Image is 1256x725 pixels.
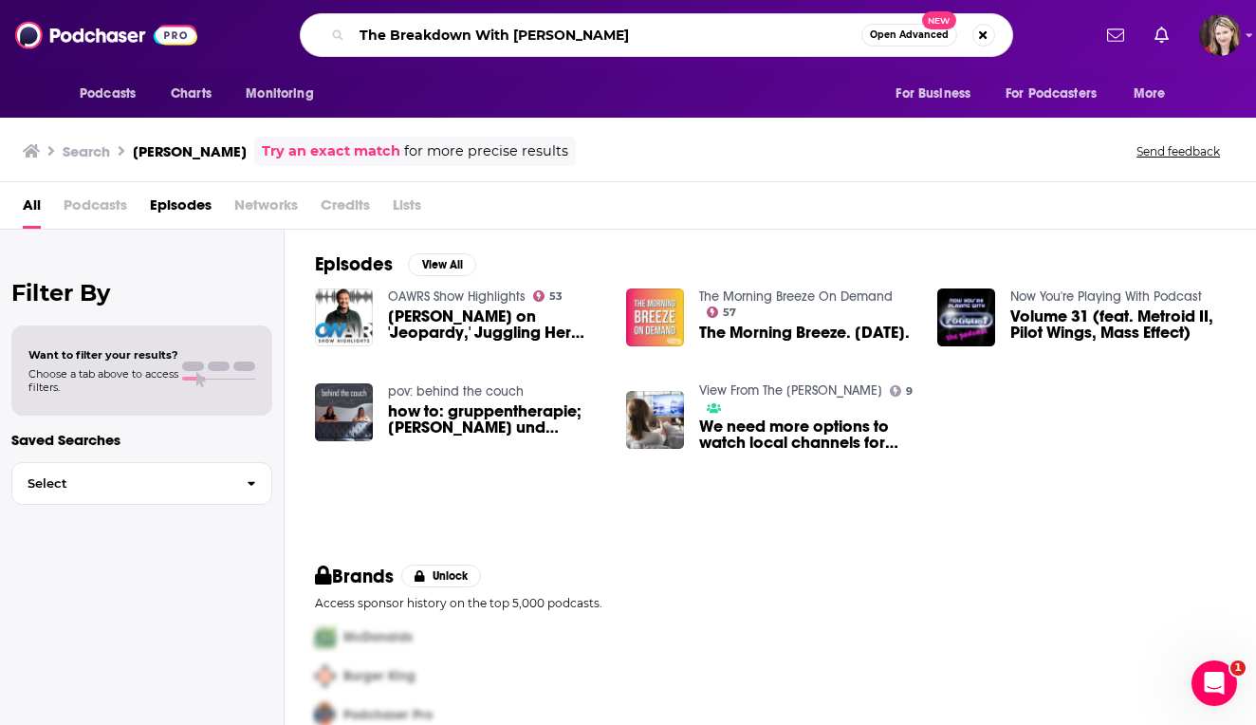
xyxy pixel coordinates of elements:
[11,279,272,307] h2: Filter By
[66,76,160,112] button: open menu
[352,20,861,50] input: Search podcasts, credits, & more...
[626,391,684,449] img: We need more options to watch local channels for free
[896,81,970,107] span: For Business
[246,81,313,107] span: Monitoring
[1134,81,1166,107] span: More
[408,253,476,276] button: View All
[1199,14,1241,56] span: Logged in as galaxygirl
[1147,19,1176,51] a: Show notifications dropdown
[707,307,737,318] a: 57
[1120,76,1190,112] button: open menu
[699,418,914,451] a: We need more options to watch local channels for free
[549,292,563,301] span: 53
[1099,19,1132,51] a: Show notifications dropdown
[343,707,433,723] span: Podchaser Pro
[699,325,910,341] a: The Morning Breeze. December 10th, 2021.
[533,290,563,302] a: 53
[315,565,394,588] h2: Brands
[1010,288,1202,305] a: Now You're Playing With Podcast
[401,565,482,587] button: Unlock
[133,142,247,160] h3: [PERSON_NAME]
[388,383,524,400] a: pov: behind the couch
[158,76,223,112] a: Charts
[699,382,882,399] a: View From The Pugh
[388,288,526,305] a: OAWRS Show Highlights
[80,81,136,107] span: Podcasts
[315,383,373,441] img: how to: gruppentherapie; benjamin und matthias über ausbildung, mannsbuilder und männlichkeit(en)...
[12,477,231,490] span: Select
[870,30,949,40] span: Open Advanced
[388,308,603,341] a: Mayim Balik on 'Jeopardy,' Juggling Her Schedule and the Reality of Being a Working, Divorced Parent
[11,431,272,449] p: Saved Searches
[861,24,957,46] button: Open AdvancedNew
[315,596,1226,610] p: Access sponsor history on the top 5,000 podcasts.
[343,668,416,684] span: Burger King
[343,629,413,645] span: McDonalds
[234,190,298,229] span: Networks
[922,11,956,29] span: New
[699,325,910,341] span: The Morning Breeze. [DATE].
[404,140,568,162] span: for more precise results
[307,657,343,696] img: Second Pro Logo
[262,140,400,162] a: Try an exact match
[882,76,994,112] button: open menu
[321,190,370,229] span: Credits
[15,17,197,53] img: Podchaser - Follow, Share and Rate Podcasts
[11,462,272,505] button: Select
[315,252,476,276] a: EpisodesView All
[64,190,127,229] span: Podcasts
[307,618,343,657] img: First Pro Logo
[393,190,421,229] span: Lists
[890,385,914,397] a: 9
[388,308,603,341] span: [PERSON_NAME] on 'Jeopardy,' Juggling Her Schedule and the Reality of Being a Working, Divorced P...
[699,288,893,305] a: The Morning Breeze On Demand
[23,190,41,229] a: All
[626,288,684,346] img: The Morning Breeze. December 10th, 2021.
[1191,660,1237,706] iframe: Intercom live chat
[993,76,1124,112] button: open menu
[388,403,603,436] a: how to: gruppentherapie; benjamin und matthias über ausbildung, mannsbuilder und männlichkeit(en)...
[300,13,1013,57] div: Search podcasts, credits, & more...
[232,76,338,112] button: open menu
[937,288,995,346] img: Volume 31 (feat. Metroid II, Pilot Wings, Mass Effect)
[171,81,212,107] span: Charts
[723,308,736,317] span: 57
[1131,143,1226,159] button: Send feedback
[63,142,110,160] h3: Search
[315,288,373,346] img: Mayim Balik on 'Jeopardy,' Juggling Her Schedule and the Reality of Being a Working, Divorced Parent
[28,367,178,394] span: Choose a tab above to access filters.
[1199,14,1241,56] button: Show profile menu
[315,252,393,276] h2: Episodes
[1010,308,1226,341] a: Volume 31 (feat. Metroid II, Pilot Wings, Mass Effect)
[388,403,603,436] span: how to: gruppentherapie; [PERSON_NAME] und [PERSON_NAME] über ausbildung, mannsbuilder und männli...
[906,387,913,396] span: 9
[1230,660,1246,676] span: 1
[150,190,212,229] a: Episodes
[1199,14,1241,56] img: User Profile
[1006,81,1097,107] span: For Podcasters
[28,348,178,362] span: Want to filter your results?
